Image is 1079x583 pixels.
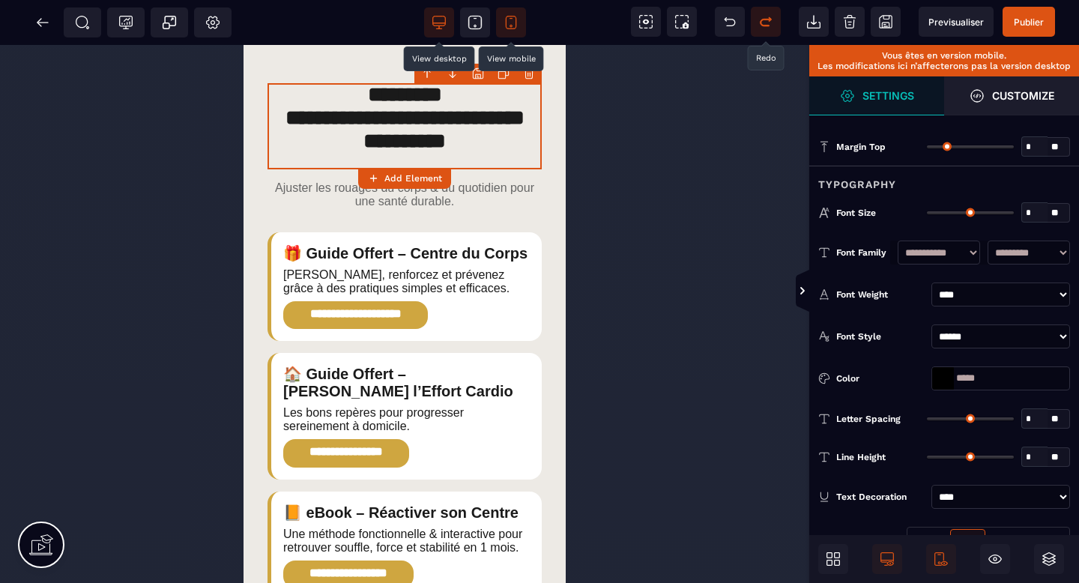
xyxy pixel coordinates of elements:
h2: 🏠 Guide Offert – [PERSON_NAME] l’Effort Cardio [40,320,286,355]
span: Open Blocks [818,544,848,574]
p: [PERSON_NAME], renforcez et prévenez grâce à des pratiques simples et efficaces. [40,223,286,250]
span: SEO [75,15,90,30]
p: Vous êtes en version mobile. [817,50,1072,61]
span: Popup [162,15,177,30]
span: Letter Spacing [836,413,901,425]
h2: 📙 eBook – Réactiver son Centre [40,459,286,477]
strong: Customize [992,90,1054,101]
span: Previsualiser [928,16,984,28]
div: Typography [809,166,1079,193]
div: Font Family [836,245,890,260]
p: Ajuster les rouages du corps & du quotidien pour une santé durable. [24,136,298,163]
span: Font Size [836,207,876,219]
span: Screenshot [667,7,697,37]
span: Tracking [118,15,133,30]
div: Font Style [836,329,925,344]
div: Color [836,371,925,386]
span: Hide/Show Block [980,544,1010,574]
span: Line Height [836,451,886,463]
span: Open Layers [1034,544,1064,574]
p: Une méthode fonctionnelle & interactive pour retrouver souffle, force et stabilité en 1 mois. [40,483,286,510]
div: Font Weight [836,287,925,302]
div: Text Decoration [836,489,925,504]
p: Text Align [818,534,880,549]
p: Les bons repères pour progresser sereinement à domicile. [40,361,286,388]
span: Open Style Manager [944,76,1079,115]
span: Settings [809,76,944,115]
span: View components [631,7,661,37]
h2: 🎁 Guide Offert – Centre du Corps [40,199,286,217]
span: Setting Body [205,15,220,30]
strong: Add Element [384,173,442,184]
span: Preview [919,7,994,37]
strong: Settings [862,90,914,101]
p: Les modifications ici n’affecterons pas la version desktop [817,61,1072,71]
button: Add Element [358,168,451,189]
span: Desktop Only [872,544,902,574]
span: Mobile Only [926,544,956,574]
span: Margin Top [836,141,886,153]
span: Publier [1014,16,1044,28]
